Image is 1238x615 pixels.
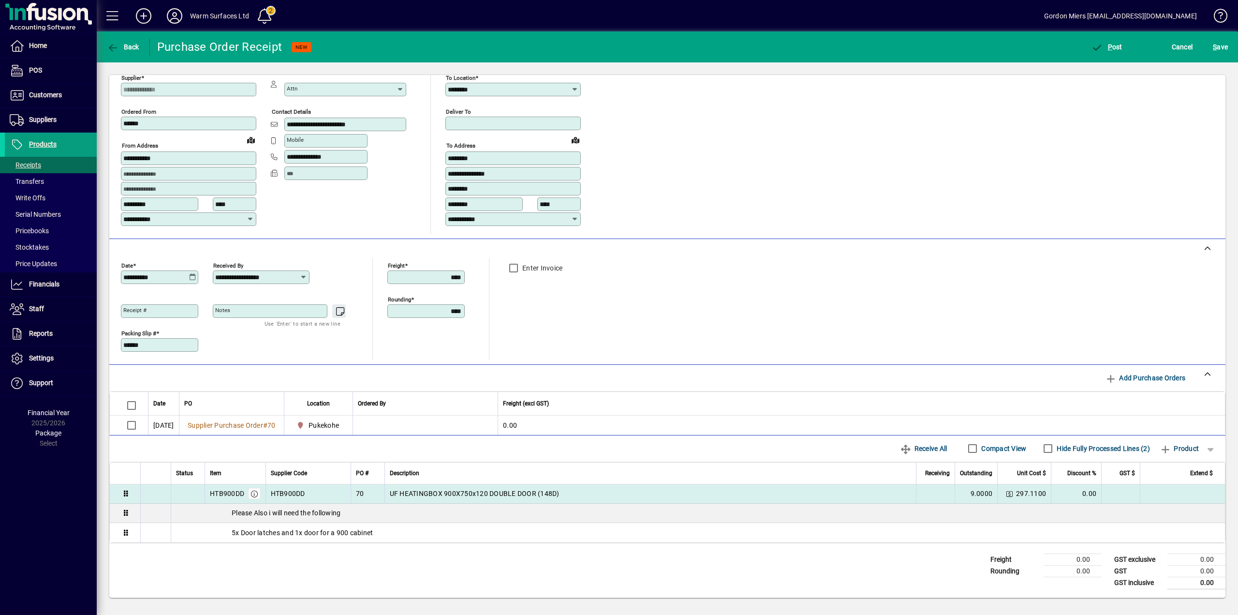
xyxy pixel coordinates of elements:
[384,484,916,504] td: UF HEATINGBOX 900X750x120 DOUBLE DOOR (148D)
[5,206,97,223] a: Serial Numbers
[148,416,179,435] td: [DATE]
[358,398,493,409] div: Ordered By
[263,421,267,429] span: #
[29,330,53,337] span: Reports
[97,38,150,56] app-page-header-button: Back
[10,210,61,218] span: Serial Numbers
[351,484,384,504] td: 70
[1055,444,1150,453] label: Hide Fully Processed Lines (2)
[153,398,174,409] div: Date
[29,66,42,74] span: POS
[1207,2,1226,33] a: Knowledge Base
[157,39,282,55] div: Purchase Order Receipt
[128,7,159,25] button: Add
[446,108,471,115] mat-label: Deliver To
[5,322,97,346] a: Reports
[5,272,97,297] a: Financials
[498,416,1225,435] td: 0.00
[896,440,951,457] button: Receive All
[10,161,41,169] span: Receipts
[1167,565,1225,577] td: 0.00
[900,441,947,456] span: Receive All
[29,354,54,362] span: Settings
[1169,38,1195,56] button: Cancel
[184,420,279,431] a: Supplier Purchase Order#70
[121,262,133,269] mat-label: Date
[1160,441,1199,456] span: Product
[5,297,97,321] a: Staff
[1190,468,1213,479] span: Extend $
[295,44,308,50] span: NEW
[5,173,97,190] a: Transfers
[210,489,244,498] div: HTB900DD
[104,38,142,56] button: Back
[1109,565,1167,577] td: GST
[955,484,997,504] td: 9.0000
[1210,38,1230,56] button: Save
[10,260,57,268] span: Price Updates
[123,307,147,314] mat-label: Receipt #
[1155,440,1204,457] button: Product
[1120,468,1135,479] span: GST $
[1089,38,1125,56] button: Post
[1044,565,1102,577] td: 0.00
[5,34,97,58] a: Home
[1017,468,1046,479] span: Unit Cost $
[1172,39,1193,55] span: Cancel
[307,398,330,409] span: Location
[121,75,141,81] mat-label: Supplier
[265,318,340,329] mat-hint: Use 'Enter' to start a new line
[171,528,1225,538] div: 5x Door latches and 1x door for a 900 cabinet
[503,398,1213,409] div: Freight (excl GST)
[171,508,1225,518] div: Please Also i will need the following
[35,429,61,437] span: Package
[287,136,304,143] mat-label: Mobile
[1044,8,1197,24] div: Gordon Miers [EMAIL_ADDRESS][DOMAIN_NAME]
[358,398,386,409] span: Ordered By
[159,7,190,25] button: Profile
[388,296,411,302] mat-label: Rounding
[215,307,230,314] mat-label: Notes
[29,280,59,288] span: Financials
[294,420,343,431] span: Pukekohe
[1002,487,1016,500] button: Change Price Levels
[210,468,221,479] span: Item
[265,484,351,504] td: HTB900DD
[29,379,53,387] span: Support
[5,83,97,107] a: Customers
[1044,554,1102,565] td: 0.00
[29,140,57,148] span: Products
[5,157,97,173] a: Receipts
[1091,43,1122,51] span: ost
[390,468,419,479] span: Description
[153,398,165,409] span: Date
[213,262,243,269] mat-label: Received by
[10,227,49,235] span: Pricebooks
[1051,484,1101,504] td: 0.00
[520,263,562,273] label: Enter Invoice
[5,239,97,255] a: Stocktakes
[568,132,583,148] a: View on map
[176,468,193,479] span: Status
[925,468,950,479] span: Receiving
[1108,43,1112,51] span: P
[188,421,263,429] span: Supplier Purchase Order
[287,85,297,92] mat-label: Attn
[446,75,475,81] mat-label: To location
[10,194,45,202] span: Write Offs
[503,398,549,409] span: Freight (excl GST)
[5,255,97,272] a: Price Updates
[1101,369,1189,387] button: Add Purchase Orders
[1213,43,1217,51] span: S
[29,42,47,49] span: Home
[5,59,97,83] a: POS
[29,91,62,99] span: Customers
[5,190,97,206] a: Write Offs
[5,223,97,239] a: Pricebooks
[10,243,49,251] span: Stocktakes
[271,468,307,479] span: Supplier Code
[960,468,992,479] span: Outstanding
[184,398,279,409] div: PO
[1016,489,1046,498] span: 297.1100
[267,421,276,429] span: 70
